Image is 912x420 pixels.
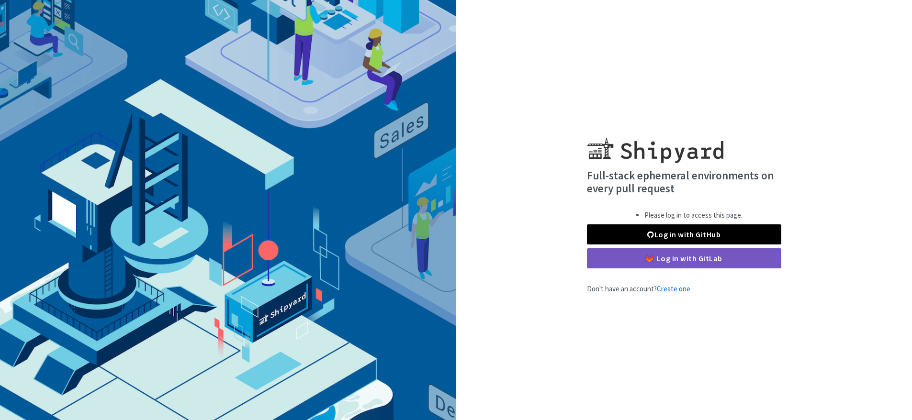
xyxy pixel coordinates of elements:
[587,169,781,195] h4: Full-stack ephemeral environments on every pull request
[587,248,781,268] a: Log in with GitLab
[587,126,723,163] img: Shipyard logo
[587,224,781,244] a: Log in with GitHub
[587,284,690,293] span: Don't have an account?
[657,284,690,293] a: Create one
[646,255,653,262] img: gitlab-color.svg
[644,210,743,221] li: Please log in to access this page.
